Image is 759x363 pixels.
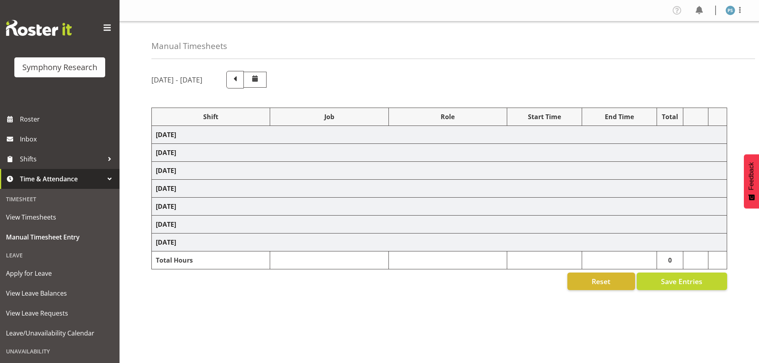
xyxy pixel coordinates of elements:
span: Reset [592,276,610,286]
span: Manual Timesheet Entry [6,231,114,243]
div: Job [274,112,384,122]
span: Feedback [748,162,755,190]
div: Total [661,112,679,122]
a: Manual Timesheet Entry [2,227,118,247]
span: Roster [20,113,116,125]
a: Apply for Leave [2,263,118,283]
span: Apply for Leave [6,267,114,279]
img: Rosterit website logo [6,20,72,36]
div: Timesheet [2,191,118,207]
td: [DATE] [152,216,727,233]
span: Shifts [20,153,104,165]
div: Role [393,112,503,122]
button: Feedback - Show survey [744,154,759,208]
span: Save Entries [661,276,702,286]
td: [DATE] [152,144,727,162]
div: Symphony Research [22,61,97,73]
img: paul-s-stoneham1982.jpg [726,6,735,15]
td: [DATE] [152,198,727,216]
span: View Leave Balances [6,287,114,299]
td: [DATE] [152,162,727,180]
td: [DATE] [152,180,727,198]
span: Time & Attendance [20,173,104,185]
h4: Manual Timesheets [151,41,227,51]
div: End Time [586,112,653,122]
div: Unavailability [2,343,118,359]
a: View Timesheets [2,207,118,227]
div: Shift [156,112,266,122]
span: View Timesheets [6,211,114,223]
td: [DATE] [152,126,727,144]
a: View Leave Requests [2,303,118,323]
span: View Leave Requests [6,307,114,319]
div: Leave [2,247,118,263]
a: Leave/Unavailability Calendar [2,323,118,343]
a: View Leave Balances [2,283,118,303]
td: 0 [657,251,683,269]
span: Leave/Unavailability Calendar [6,327,114,339]
button: Save Entries [637,273,727,290]
button: Reset [567,273,635,290]
div: Start Time [511,112,578,122]
td: Total Hours [152,251,270,269]
span: Inbox [20,133,116,145]
h5: [DATE] - [DATE] [151,75,202,84]
td: [DATE] [152,233,727,251]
